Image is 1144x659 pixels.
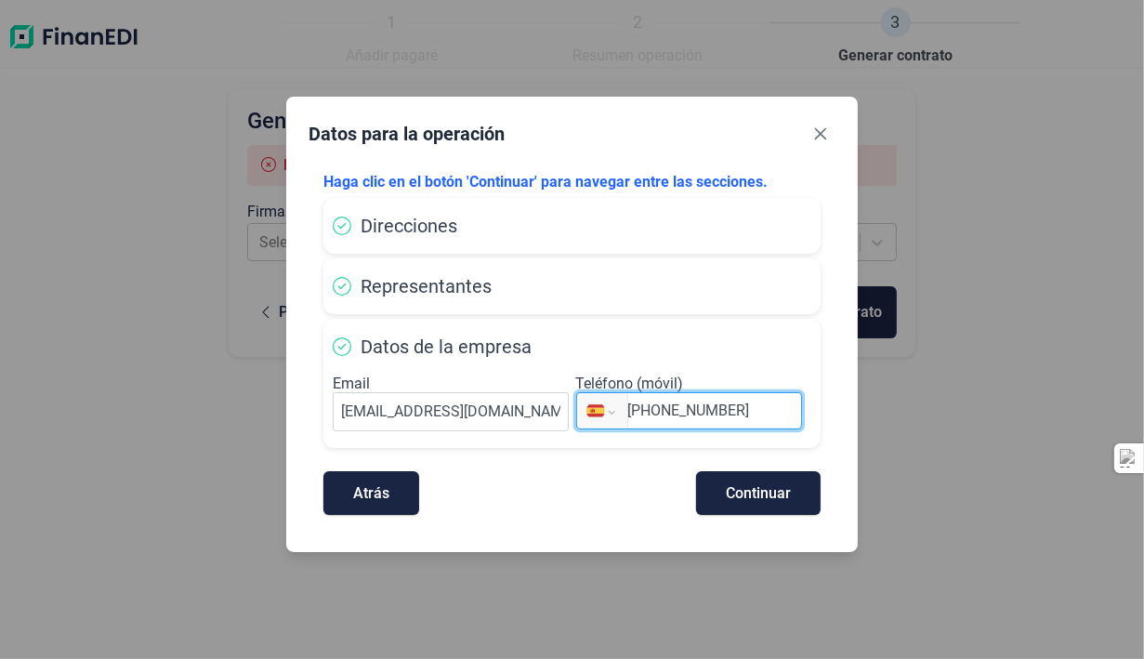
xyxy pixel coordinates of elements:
span: Datos de la empresa [361,336,532,358]
span: Continuar [726,486,791,500]
label: Teléfono (móvil) [576,375,684,392]
button: Continuar [696,471,821,515]
button: Atrás [323,471,419,515]
span: Direcciones [361,215,457,237]
label: Email [333,375,370,392]
div: Datos para la operación [309,121,505,147]
span: Representantes [361,275,492,297]
span: Atrás [353,486,389,500]
button: Close [806,119,835,149]
p: Haga clic en el botón 'Continuar' para navegar entre las secciones. [323,171,822,193]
